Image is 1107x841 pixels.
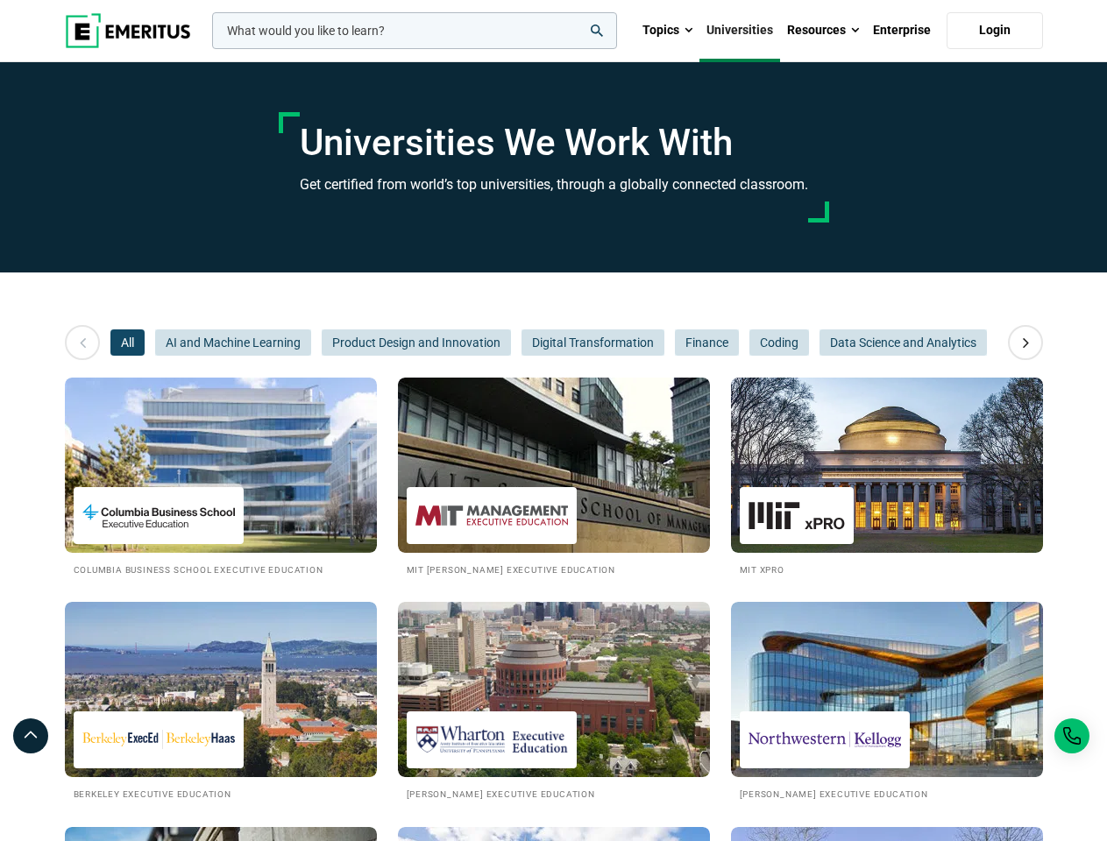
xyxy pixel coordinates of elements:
button: Product Design and Innovation [322,329,511,356]
a: Universities We Work With Columbia Business School Executive Education Columbia Business School E... [65,378,377,576]
a: Universities We Work With Wharton Executive Education [PERSON_NAME] Executive Education [398,602,710,801]
h1: Universities We Work With [300,121,808,165]
img: MIT xPRO [749,496,845,535]
a: Universities We Work With MIT Sloan Executive Education MIT [PERSON_NAME] Executive Education [398,378,710,576]
img: Kellogg Executive Education [749,720,901,760]
img: Universities We Work With [731,602,1043,777]
img: Universities We Work With [65,602,377,777]
a: Universities We Work With MIT xPRO MIT xPRO [731,378,1043,576]
img: Universities We Work With [398,378,710,553]
img: MIT Sloan Executive Education [415,496,568,535]
img: Universities We Work With [731,378,1043,553]
h2: MIT [PERSON_NAME] Executive Education [407,562,701,576]
h2: MIT xPRO [740,562,1034,576]
a: Login [947,12,1043,49]
h2: Berkeley Executive Education [74,786,368,801]
a: Universities We Work With Kellogg Executive Education [PERSON_NAME] Executive Education [731,602,1043,801]
button: AI and Machine Learning [155,329,311,356]
button: All [110,329,145,356]
button: Digital Transformation [522,329,664,356]
button: Finance [675,329,739,356]
a: Universities We Work With Berkeley Executive Education Berkeley Executive Education [65,602,377,801]
h2: [PERSON_NAME] Executive Education [740,786,1034,801]
img: Columbia Business School Executive Education [82,496,235,535]
h2: [PERSON_NAME] Executive Education [407,786,701,801]
h3: Get certified from world’s top universities, through a globally connected classroom. [300,173,808,196]
img: Universities We Work With [65,378,377,553]
button: Data Science and Analytics [820,329,987,356]
img: Universities We Work With [398,602,710,777]
img: Wharton Executive Education [415,720,568,760]
h2: Columbia Business School Executive Education [74,562,368,576]
button: Coding [749,329,809,356]
img: Berkeley Executive Education [82,720,235,760]
input: woocommerce-product-search-field-0 [212,12,617,49]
